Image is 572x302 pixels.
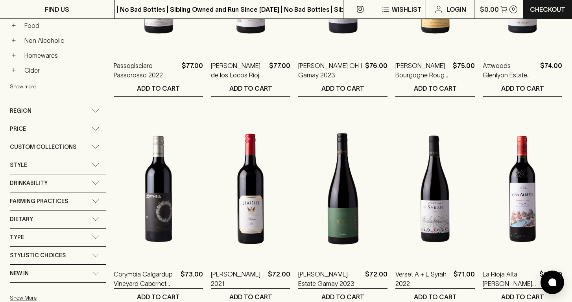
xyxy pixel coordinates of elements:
[298,61,362,80] a: [PERSON_NAME] OH ! Gamay 2023
[321,84,364,93] p: ADD TO CART
[10,79,113,95] button: Show more
[10,232,24,242] span: Type
[211,120,290,258] img: Craiglee Shiraz 2021
[483,61,537,80] a: Attwoods Glenlyon Estate Pinot Noir 2022
[10,160,27,170] span: Style
[10,265,106,282] div: New In
[10,66,18,74] button: +
[10,251,66,260] span: Stylistic Choices
[10,106,31,116] span: Region
[114,80,203,96] button: ADD TO CART
[10,269,29,278] span: New In
[483,80,562,96] button: ADD TO CART
[501,292,544,302] p: ADD TO CART
[114,269,177,288] a: Corymbia Calgardup Vineyard Cabernet Sauvignon 2023
[268,269,290,288] p: $72.00
[114,61,179,80] a: Passopisciaro Passorosso 2022
[447,5,466,14] p: Login
[10,229,106,246] div: Type
[10,247,106,264] div: Stylistic Choices
[10,174,106,192] div: Drinkability
[10,192,106,210] div: Farming Practices
[21,19,106,32] a: Food
[392,5,422,14] p: Wishlist
[321,292,364,302] p: ADD TO CART
[365,269,387,288] p: $72.00
[21,64,106,77] a: Cider
[45,5,69,14] p: FIND US
[211,80,290,96] button: ADD TO CART
[540,61,562,80] p: $74.00
[454,269,475,288] p: $71.00
[269,61,290,80] p: $77.00
[10,138,106,156] div: Custom Collections
[10,51,18,59] button: +
[211,269,265,288] a: [PERSON_NAME] 2021
[137,292,180,302] p: ADD TO CART
[114,120,203,258] img: Corymbia Calgardup Vineyard Cabernet Sauvignon 2023
[10,124,26,134] span: Price
[414,292,457,302] p: ADD TO CART
[298,269,362,288] a: [PERSON_NAME] Estate Gamay 2023
[229,84,272,93] p: ADD TO CART
[229,292,272,302] p: ADD TO CART
[10,178,48,188] span: Drinkability
[483,120,562,258] img: La Rioja Alta Vina Alberdi Reserva 2020
[182,61,203,80] p: $77.00
[453,61,475,80] p: $75.00
[10,22,18,29] button: +
[137,84,180,93] p: ADD TO CART
[365,61,387,80] p: $76.00
[211,61,266,80] a: [PERSON_NAME] de los Locos Rioja Tinto temp [PERSON_NAME] 2022
[21,49,106,62] a: Homewares
[395,61,450,80] a: [PERSON_NAME] Bourgogne Rouge 2023
[483,269,536,288] a: La Rioja Alta [PERSON_NAME] Reserva 2020
[10,37,18,44] button: +
[414,84,457,93] p: ADD TO CART
[10,210,106,228] div: Dietary
[530,5,565,14] p: Checkout
[10,214,33,224] span: Dietary
[10,102,106,120] div: Region
[10,156,106,174] div: Style
[21,34,106,47] a: Non Alcoholic
[501,84,544,93] p: ADD TO CART
[395,80,475,96] button: ADD TO CART
[10,142,76,152] span: Custom Collections
[512,7,515,11] p: 0
[395,120,475,258] img: Verset A + E Syrah 2022
[548,278,556,286] img: bubble-icon
[480,5,499,14] p: $0.00
[10,120,106,138] div: Price
[10,196,68,206] span: Farming Practices
[298,80,387,96] button: ADD TO CART
[181,269,203,288] p: $73.00
[539,269,562,288] p: $69.00
[395,269,450,288] a: Verset A + E Syrah 2022
[298,120,387,258] img: Eldridge Estate Gamay 2023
